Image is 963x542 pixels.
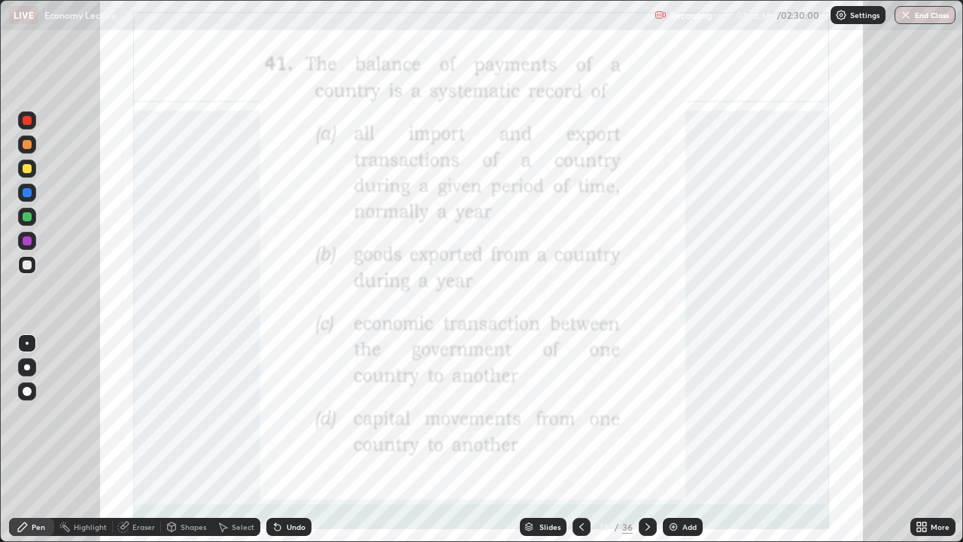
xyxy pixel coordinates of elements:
div: Select [232,523,254,531]
img: add-slide-button [667,521,679,533]
div: Undo [287,523,305,531]
div: Eraser [132,523,155,531]
p: Economy Lecture - 31 [44,9,134,21]
div: Highlight [74,523,107,531]
p: LIVE [14,9,34,21]
div: Shapes [181,523,206,531]
div: Add [682,523,697,531]
div: More [931,523,949,531]
p: Settings [850,11,879,19]
p: Recording [670,10,712,21]
img: class-settings-icons [835,9,847,21]
img: end-class-cross [900,9,912,21]
div: 18 [597,522,612,531]
div: Slides [539,523,560,531]
button: End Class [895,6,955,24]
div: / [615,522,619,531]
img: recording.375f2c34.svg [655,9,667,21]
div: Pen [32,523,45,531]
div: 36 [622,520,633,534]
